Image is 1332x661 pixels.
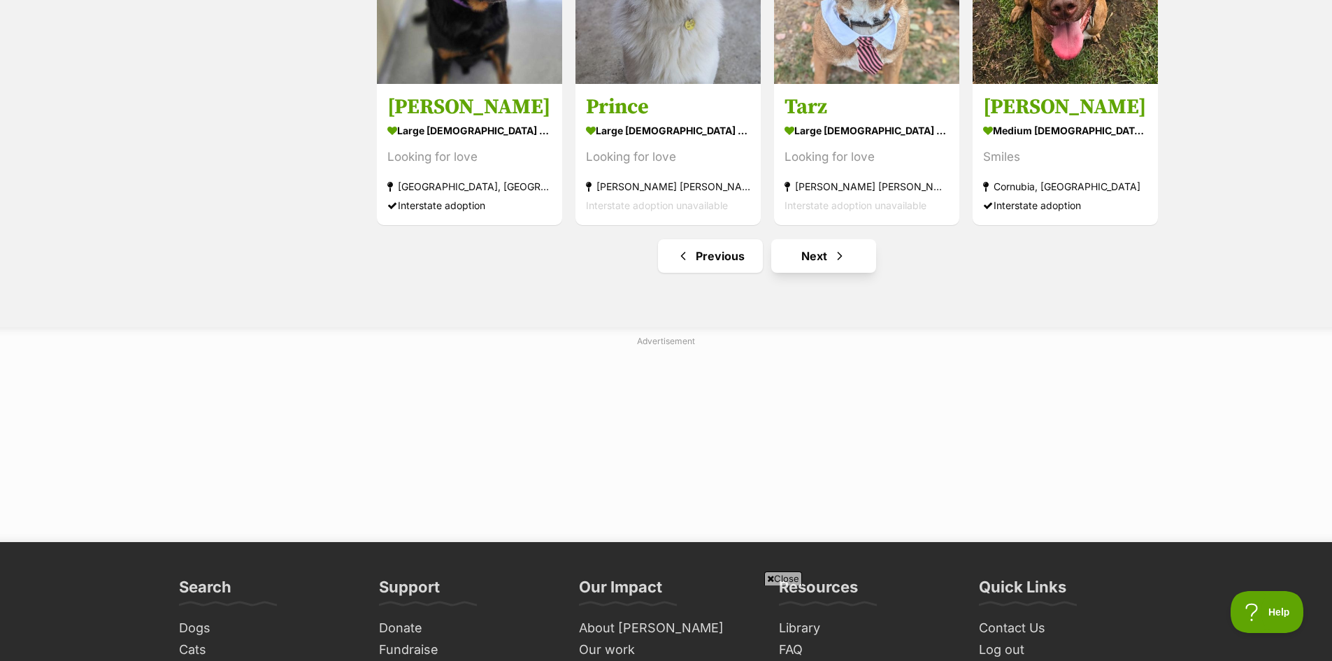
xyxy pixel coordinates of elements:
[579,577,662,605] h3: Our Impact
[586,94,750,120] h3: Prince
[179,577,231,605] h3: Search
[387,148,552,166] div: Looking for love
[377,83,562,225] a: [PERSON_NAME] large [DEMOGRAPHIC_DATA] Dog Looking for love [GEOGRAPHIC_DATA], [GEOGRAPHIC_DATA] ...
[387,177,552,196] div: [GEOGRAPHIC_DATA], [GEOGRAPHIC_DATA]
[1231,591,1304,633] iframe: Help Scout Beacon - Open
[379,577,440,605] h3: Support
[973,83,1158,225] a: [PERSON_NAME] medium [DEMOGRAPHIC_DATA] Dog Smiles Cornubia, [GEOGRAPHIC_DATA] Interstate adoptio...
[983,148,1147,166] div: Smiles
[779,577,858,605] h3: Resources
[387,94,552,120] h3: [PERSON_NAME]
[586,120,750,141] div: large [DEMOGRAPHIC_DATA] Dog
[785,148,949,166] div: Looking for love
[658,239,763,273] a: Previous page
[785,177,949,196] div: [PERSON_NAME] [PERSON_NAME], [GEOGRAPHIC_DATA]
[979,577,1066,605] h3: Quick Links
[983,177,1147,196] div: Cornubia, [GEOGRAPHIC_DATA]
[387,120,552,141] div: large [DEMOGRAPHIC_DATA] Dog
[173,639,359,661] a: Cats
[173,618,359,639] a: Dogs
[586,177,750,196] div: [PERSON_NAME] [PERSON_NAME], [GEOGRAPHIC_DATA]
[771,239,876,273] a: Next page
[785,199,926,211] span: Interstate adoption unavailable
[973,618,1159,639] a: Contact Us
[973,639,1159,661] a: Log out
[785,94,949,120] h3: Tarz
[983,120,1147,141] div: medium [DEMOGRAPHIC_DATA] Dog
[327,591,1005,654] iframe: Advertisement
[785,120,949,141] div: large [DEMOGRAPHIC_DATA] Dog
[327,353,1005,528] iframe: Advertisement
[983,196,1147,215] div: Interstate adoption
[983,94,1147,120] h3: [PERSON_NAME]
[375,239,1159,273] nav: Pagination
[575,83,761,225] a: Prince large [DEMOGRAPHIC_DATA] Dog Looking for love [PERSON_NAME] [PERSON_NAME], [GEOGRAPHIC_DAT...
[764,571,802,585] span: Close
[387,196,552,215] div: Interstate adoption
[586,199,728,211] span: Interstate adoption unavailable
[586,148,750,166] div: Looking for love
[774,83,959,225] a: Tarz large [DEMOGRAPHIC_DATA] Dog Looking for love [PERSON_NAME] [PERSON_NAME], [GEOGRAPHIC_DATA]...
